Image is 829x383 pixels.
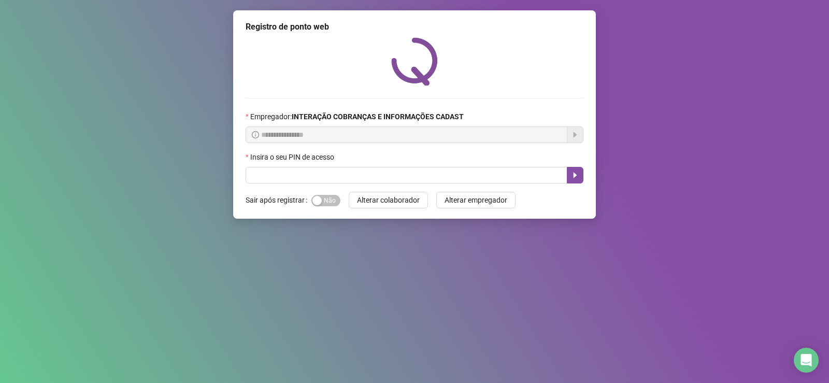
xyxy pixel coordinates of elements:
[252,131,259,138] span: info-circle
[250,111,464,122] span: Empregador :
[246,21,583,33] div: Registro de ponto web
[357,194,420,206] span: Alterar colaborador
[391,37,438,86] img: QRPoint
[571,171,579,179] span: caret-right
[246,151,341,163] label: Insira o seu PIN de acesso
[292,112,464,121] strong: INTERAÇÃO COBRANÇAS E INFORMAÇÕES CADAST
[436,192,516,208] button: Alterar empregador
[246,192,311,208] label: Sair após registrar
[349,192,428,208] button: Alterar colaborador
[445,194,507,206] span: Alterar empregador
[794,348,819,373] div: Open Intercom Messenger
